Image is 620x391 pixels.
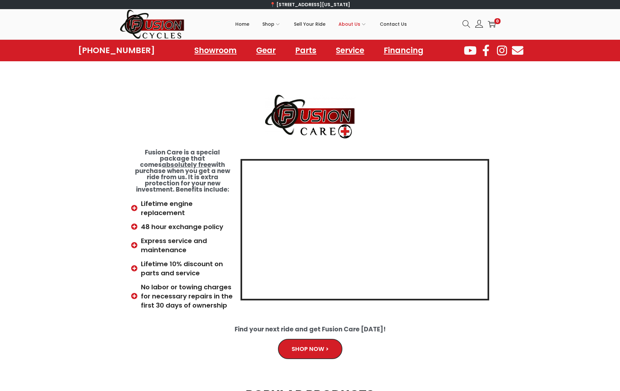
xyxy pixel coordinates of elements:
[380,16,407,32] span: Contact Us
[139,199,234,217] span: Lifetime engine replacement
[188,43,430,58] nav: Menu
[139,259,234,278] span: Lifetime 10% discount on parts and service
[270,1,350,8] a: 📍 [STREET_ADDRESS][US_STATE]
[235,16,249,32] span: Home
[139,236,234,254] span: Express service and maintenance
[235,9,249,39] a: Home
[380,9,407,39] a: Contact Us
[488,20,496,28] a: 0
[294,16,325,32] span: Sell Your Ride
[262,16,274,32] span: Shop
[278,339,342,359] a: Shop Now >
[78,46,155,55] a: [PHONE_NUMBER]
[250,43,282,58] a: Gear
[120,9,185,39] img: Woostify retina logo
[139,222,223,231] span: 48 hour exchange policy
[162,160,211,169] u: absolutely free
[188,43,243,58] a: Showroom
[377,43,430,58] a: Financing
[329,43,371,58] a: Service
[185,9,458,39] nav: Primary navigation
[338,16,360,32] span: About Us
[139,282,234,310] span: No labor or towing charges for necessary repairs in the first 30 days of ownership
[294,9,325,39] a: Sell Your Ride
[131,149,234,193] h5: Fusion Care is a special package that comes with purchase when you get a new ride from us. It is ...
[262,9,281,39] a: Shop
[292,346,329,352] span: Shop Now >
[289,43,323,58] a: Parts
[144,326,476,332] h4: Find your next ride and get Fusion Care [DATE]!
[338,9,367,39] a: About Us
